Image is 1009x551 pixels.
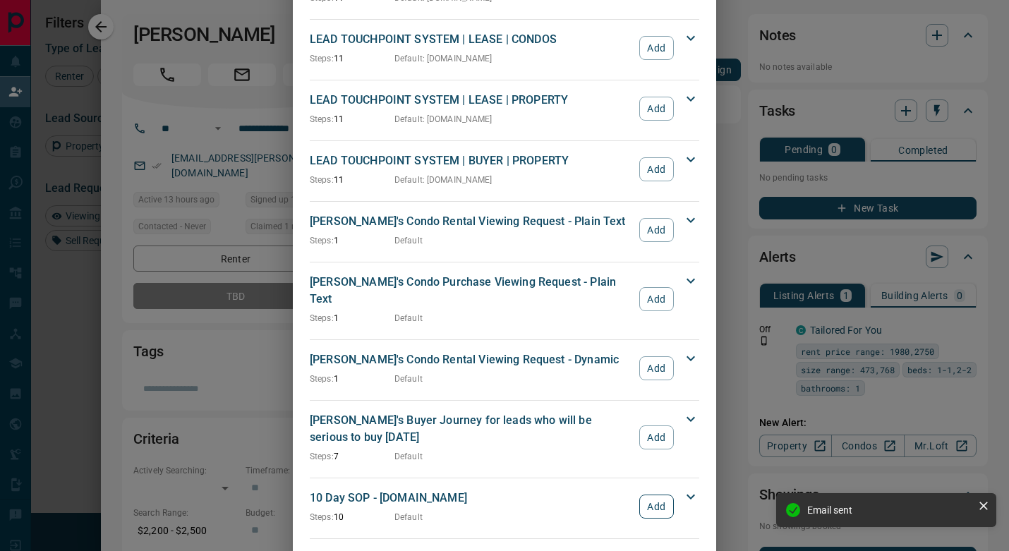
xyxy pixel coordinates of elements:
div: [PERSON_NAME]'s Condo Purchase Viewing Request - Plain TextSteps:1DefaultAdd [310,271,699,327]
span: Steps: [310,512,334,522]
div: LEAD TOUCHPOINT SYSTEM | BUYER | PROPERTYSteps:11Default: [DOMAIN_NAME]Add [310,150,699,189]
p: Default : [DOMAIN_NAME] [394,174,493,186]
button: Add [639,157,674,181]
div: [PERSON_NAME]'s Buyer Journey for leads who will be serious to buy [DATE]Steps:7DefaultAdd [310,409,699,466]
span: Steps: [310,313,334,323]
p: 10 Day SOP - [DOMAIN_NAME] [310,490,632,507]
p: 7 [310,450,394,463]
p: Default [394,450,423,463]
p: 10 [310,511,394,523]
div: Email sent [807,504,972,516]
p: [PERSON_NAME]'s Condo Rental Viewing Request - Dynamic [310,351,632,368]
span: Steps: [310,452,334,461]
p: Default [394,511,423,523]
p: 11 [310,52,394,65]
div: [PERSON_NAME]'s Condo Rental Viewing Request - Plain TextSteps:1DefaultAdd [310,210,699,250]
button: Add [639,495,674,519]
p: LEAD TOUCHPOINT SYSTEM | LEASE | CONDOS [310,31,632,48]
p: 11 [310,174,394,186]
div: [PERSON_NAME]'s Condo Rental Viewing Request - DynamicSteps:1DefaultAdd [310,349,699,388]
button: Add [639,287,674,311]
p: LEAD TOUCHPOINT SYSTEM | BUYER | PROPERTY [310,152,632,169]
span: Steps: [310,54,334,63]
div: LEAD TOUCHPOINT SYSTEM | LEASE | PROPERTYSteps:11Default: [DOMAIN_NAME]Add [310,89,699,128]
p: Default : [DOMAIN_NAME] [394,52,493,65]
button: Add [639,425,674,449]
p: [PERSON_NAME]'s Condo Purchase Viewing Request - Plain Text [310,274,632,308]
p: Default [394,312,423,325]
span: Steps: [310,114,334,124]
button: Add [639,97,674,121]
span: Steps: [310,175,334,185]
p: LEAD TOUCHPOINT SYSTEM | LEASE | PROPERTY [310,92,632,109]
span: Steps: [310,236,334,246]
p: [PERSON_NAME]'s Buyer Journey for leads who will be serious to buy [DATE] [310,412,632,446]
p: 1 [310,312,394,325]
span: Steps: [310,374,334,384]
button: Add [639,36,674,60]
button: Add [639,356,674,380]
p: 11 [310,113,394,126]
div: LEAD TOUCHPOINT SYSTEM | LEASE | CONDOSSteps:11Default: [DOMAIN_NAME]Add [310,28,699,68]
p: 1 [310,234,394,247]
div: 10 Day SOP - [DOMAIN_NAME]Steps:10DefaultAdd [310,487,699,526]
p: 1 [310,373,394,385]
p: [PERSON_NAME]'s Condo Rental Viewing Request - Plain Text [310,213,632,230]
p: Default : [DOMAIN_NAME] [394,113,493,126]
p: Default [394,373,423,385]
p: Default [394,234,423,247]
button: Add [639,218,674,242]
